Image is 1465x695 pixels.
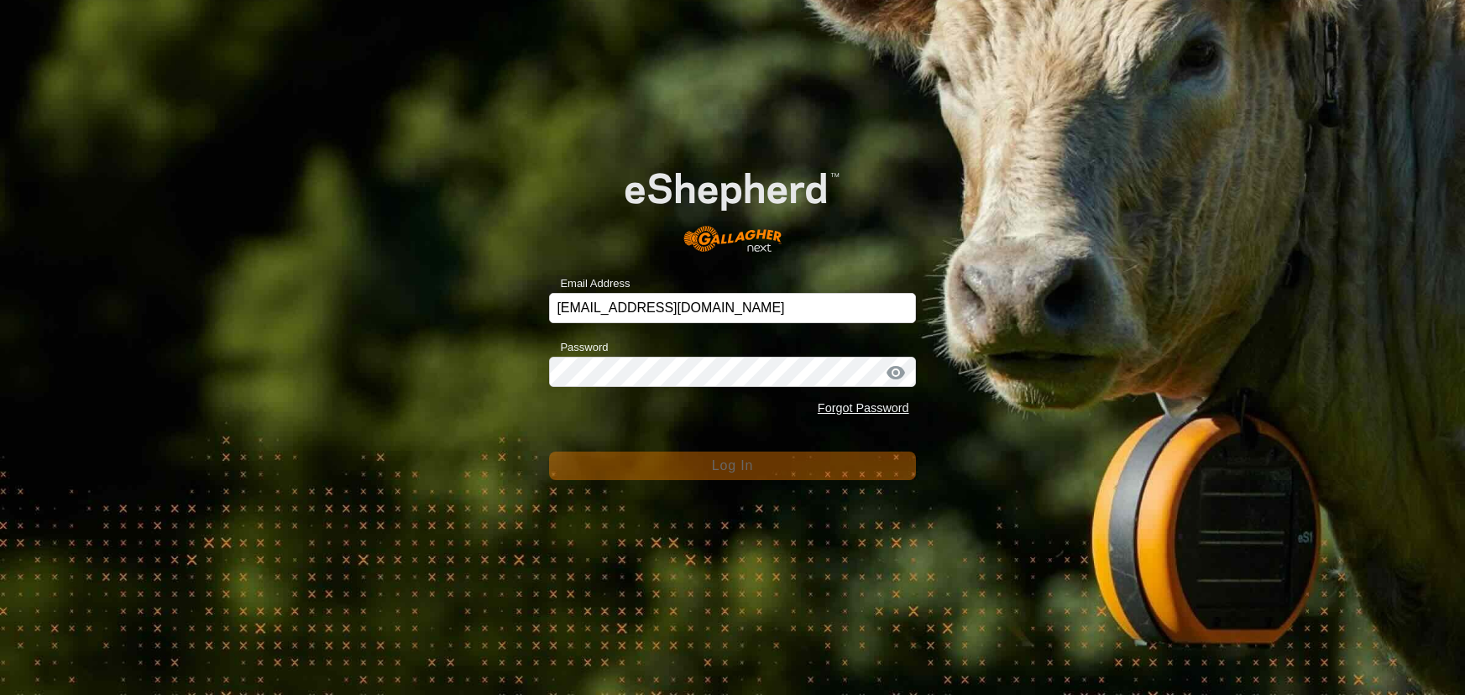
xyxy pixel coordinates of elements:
[549,452,915,480] button: Log In
[818,401,909,415] a: Forgot Password
[549,339,608,356] label: Password
[712,458,753,473] span: Log In
[586,142,879,267] img: E-shepherd Logo
[549,275,630,292] label: Email Address
[549,293,915,323] input: Email Address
